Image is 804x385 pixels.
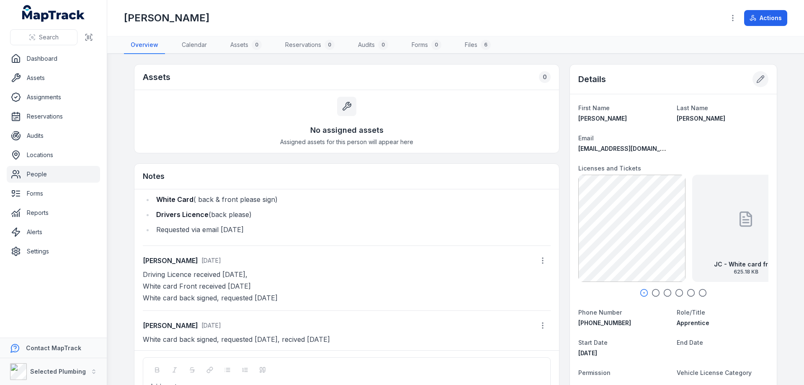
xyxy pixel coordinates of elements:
span: Permission [578,369,611,376]
a: Forms [7,185,100,202]
a: Files6 [458,36,497,54]
span: 625.18 KB [714,269,778,275]
a: Calendar [175,36,214,54]
span: Apprentice [677,319,709,326]
strong: [PERSON_NAME] [143,320,198,331]
a: Settings [7,243,100,260]
span: [DATE] [201,322,221,329]
p: Driving Licence received [DATE], White card Front received [DATE] White card back signed, request... [143,269,551,304]
strong: White Card [156,195,193,204]
div: 0 [325,40,335,50]
span: [DATE] [201,257,221,264]
a: Reports [7,204,100,221]
a: Alerts [7,224,100,240]
a: MapTrack [22,5,85,22]
li: ( back & front please sign) [154,194,551,205]
span: Assigned assets for this person will appear here [280,138,413,146]
span: [PERSON_NAME] [578,115,627,122]
a: Forms0 [405,36,448,54]
span: Email [578,134,594,142]
p: White card back signed, requested [DATE], recived [DATE] [143,333,551,345]
button: Search [10,29,77,45]
h2: Details [578,73,606,85]
button: Actions [744,10,787,26]
div: 0 [252,40,262,50]
strong: [PERSON_NAME] [143,256,198,266]
span: End Date [677,339,703,346]
strong: Drivers Licence [156,210,209,219]
h2: Assets [143,71,170,83]
a: Audits [7,127,100,144]
a: Assets [7,70,100,86]
h3: Notes [143,171,165,182]
h3: No assigned assets [310,124,384,136]
a: Assets0 [224,36,268,54]
strong: JC - White card front [714,260,778,269]
a: Dashboard [7,50,100,67]
span: Role/Title [677,309,705,316]
span: [PHONE_NUMBER] [578,319,631,326]
a: Audits0 [351,36,395,54]
a: People [7,166,100,183]
span: Search [39,33,59,41]
div: 6 [481,40,491,50]
span: [EMAIL_ADDRESS][DOMAIN_NAME] [578,145,679,152]
span: Vehicle License Category [677,369,752,376]
span: First Name [578,104,610,111]
div: 0 [431,40,441,50]
span: Phone Number [578,309,622,316]
li: (back please) [154,209,551,220]
time: 4/22/2025, 12:00:00 AM [578,349,597,357]
div: 0 [378,40,388,50]
a: Overview [124,36,165,54]
a: Reservations0 [278,36,341,54]
a: Reservations [7,108,100,125]
span: [PERSON_NAME] [677,115,725,122]
h1: [PERSON_NAME] [124,11,209,25]
span: Start Date [578,339,608,346]
strong: Selected Plumbing [30,368,86,375]
li: Requested via email [DATE] [154,224,551,235]
span: Licenses and Tickets [578,165,641,172]
time: 8/29/2025, 2:06:48 PM [201,322,221,329]
a: Assignments [7,89,100,106]
span: Last Name [677,104,708,111]
strong: Contact MapTrack [26,344,81,351]
time: 8/28/2025, 3:15:55 PM [201,257,221,264]
span: [DATE] [578,349,597,357]
div: 0 [539,71,551,83]
a: Locations [7,147,100,163]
